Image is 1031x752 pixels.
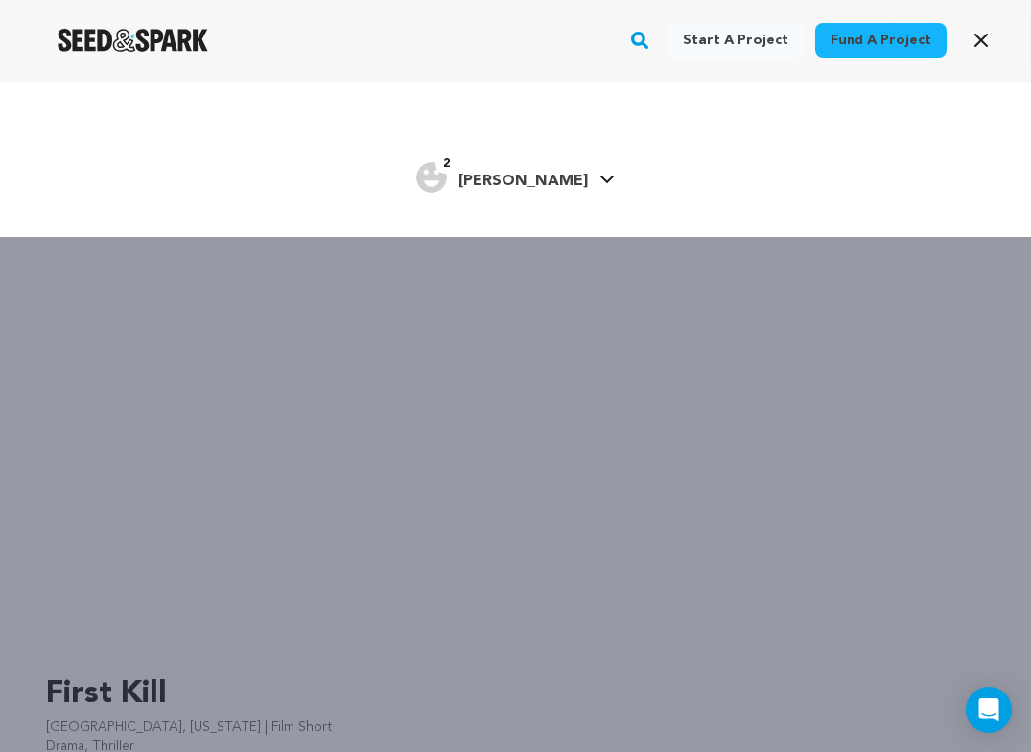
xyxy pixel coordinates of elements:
a: Seed&Spark Homepage [58,29,208,52]
img: user.png [416,162,447,193]
span: [PERSON_NAME] [458,174,588,189]
div: Fleming F.'s Profile [416,162,588,193]
div: Open Intercom Messenger [966,687,1012,733]
a: Fleming F.'s Profile [416,158,615,193]
a: Start a project [668,23,804,58]
img: Seed&Spark Logo Dark Mode [58,29,208,52]
a: Fund a project [815,23,947,58]
span: 2 [435,154,457,174]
